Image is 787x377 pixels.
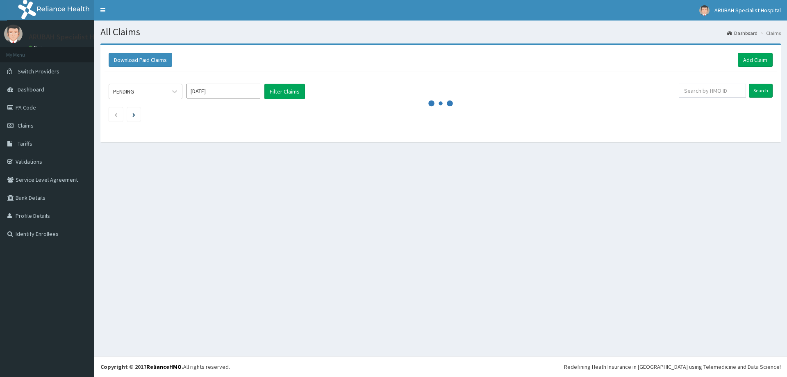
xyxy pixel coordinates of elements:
a: Next page [132,111,135,118]
strong: Copyright © 2017 . [100,363,183,370]
div: PENDING [113,87,134,96]
button: Filter Claims [264,84,305,99]
input: Search [749,84,773,98]
span: Tariffs [18,140,32,147]
footer: All rights reserved. [94,356,787,377]
div: Redefining Heath Insurance in [GEOGRAPHIC_DATA] using Telemedicine and Data Science! [564,363,781,371]
a: Add Claim [738,53,773,67]
h1: All Claims [100,27,781,37]
button: Download Paid Claims [109,53,172,67]
a: Online [29,45,48,50]
li: Claims [758,30,781,37]
p: ARUBAH Specialist Hospital [29,33,117,41]
img: User Image [699,5,710,16]
a: Dashboard [727,30,757,37]
a: RelianceHMO [146,363,182,370]
span: ARUBAH Specialist Hospital [714,7,781,14]
img: User Image [4,25,23,43]
span: Dashboard [18,86,44,93]
input: Search by HMO ID [679,84,746,98]
input: Select Month and Year [187,84,260,98]
span: Claims [18,122,34,129]
a: Previous page [114,111,118,118]
span: Switch Providers [18,68,59,75]
svg: audio-loading [428,91,453,116]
